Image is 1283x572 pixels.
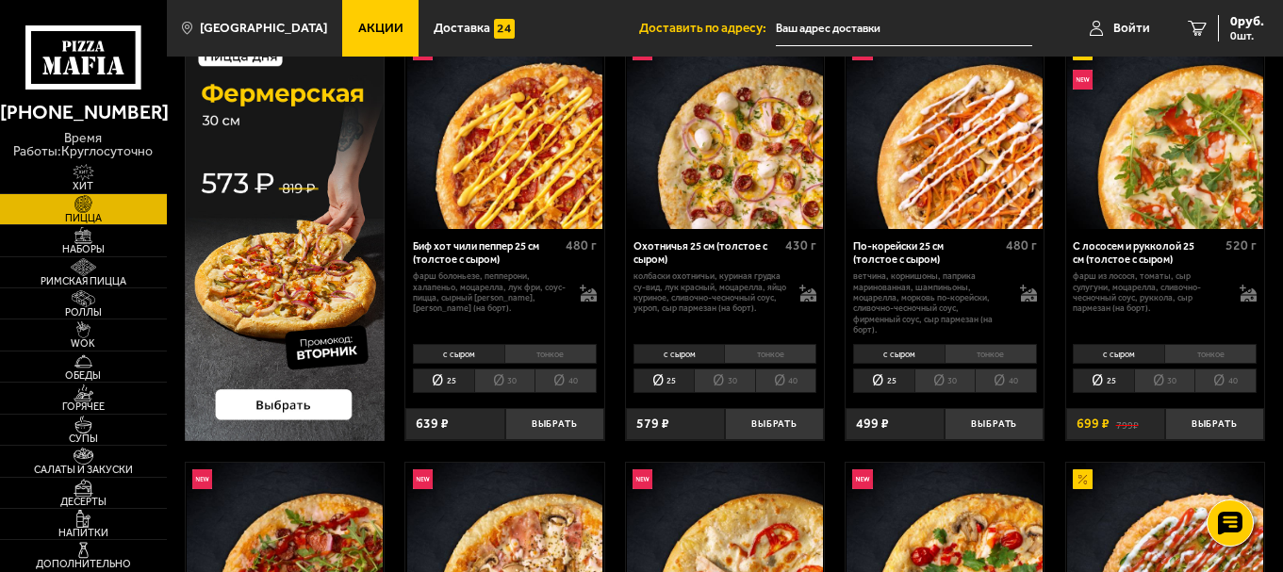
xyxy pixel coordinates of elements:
[413,240,561,266] div: Биф хот чили пеппер 25 см (толстое с сыром)
[945,344,1037,364] li: тонкое
[847,34,1043,230] img: По-корейски 25 см (толстое с сыром)
[694,368,755,393] li: 30
[853,344,945,364] li: с сыром
[1116,417,1139,431] s: 799 ₽
[1225,237,1257,253] span: 520 г
[626,34,824,230] a: НовинкаОхотничья 25 см (толстое с сыром)
[636,417,669,431] span: 579 ₽
[846,34,1044,230] a: НовинкаПо-корейски 25 см (толстое с сыром)
[1194,368,1257,393] li: 40
[633,240,781,266] div: Охотничья 25 см (толстое с сыром)
[200,22,327,35] span: [GEOGRAPHIC_DATA]
[1134,368,1195,393] li: 30
[1073,368,1134,393] li: 25
[192,469,212,489] img: Новинка
[1073,70,1093,90] img: Новинка
[413,368,474,393] li: 25
[413,344,504,364] li: с сыром
[434,22,490,35] span: Доставка
[1006,237,1037,253] span: 480 г
[405,34,603,230] a: НовинкаБиф хот чили пеппер 25 см (толстое с сыром)
[856,417,889,431] span: 499 ₽
[1230,15,1264,28] span: 0 руб.
[1066,34,1264,230] a: АкционныйНовинкаС лососем и рукколой 25 см (толстое с сыром)
[852,469,872,489] img: Новинка
[1113,22,1150,35] span: Войти
[755,368,817,393] li: 40
[853,240,1001,266] div: По-корейски 25 см (толстое с сыром)
[633,368,695,393] li: 25
[1073,469,1093,489] img: Акционный
[633,270,786,313] p: колбаски охотничьи, куриная грудка су-вид, лук красный, моцарелла, яйцо куриное, сливочно-чесночн...
[505,408,604,441] button: Выбрать
[633,469,652,489] img: Новинка
[725,408,824,441] button: Выбрать
[494,19,514,39] img: 15daf4d41897b9f0e9f617042186c801.svg
[975,368,1037,393] li: 40
[474,368,535,393] li: 30
[1073,344,1164,364] li: с сыром
[413,270,566,313] p: фарш болоньезе, пепперони, халапеньо, моцарелла, лук фри, соус-пицца, сырный [PERSON_NAME], [PERS...
[1164,344,1257,364] li: тонкое
[776,11,1032,46] input: Ваш адрес доставки
[627,34,823,230] img: Охотничья 25 см (толстое с сыром)
[785,237,816,253] span: 430 г
[914,368,976,393] li: 30
[853,270,1006,335] p: ветчина, корнишоны, паприка маринованная, шампиньоны, моцарелла, морковь по-корейски, сливочно-че...
[416,417,449,431] span: 639 ₽
[1165,408,1264,441] button: Выбрать
[1077,417,1110,431] span: 699 ₽
[358,22,403,35] span: Акции
[407,34,603,230] img: Биф хот чили пеппер 25 см (толстое с сыром)
[566,237,597,253] span: 480 г
[504,344,597,364] li: тонкое
[945,408,1044,441] button: Выбрать
[1230,30,1264,41] span: 0 шт.
[633,344,725,364] li: с сыром
[1067,34,1263,230] img: С лососем и рукколой 25 см (толстое с сыром)
[1073,270,1225,313] p: фарш из лосося, томаты, сыр сулугуни, моцарелла, сливочно-чесночный соус, руккола, сыр пармезан (...
[1073,240,1221,266] div: С лососем и рукколой 25 см (толстое с сыром)
[413,469,433,489] img: Новинка
[535,368,597,393] li: 40
[853,368,914,393] li: 25
[639,22,776,35] span: Доставить по адресу:
[724,344,816,364] li: тонкое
